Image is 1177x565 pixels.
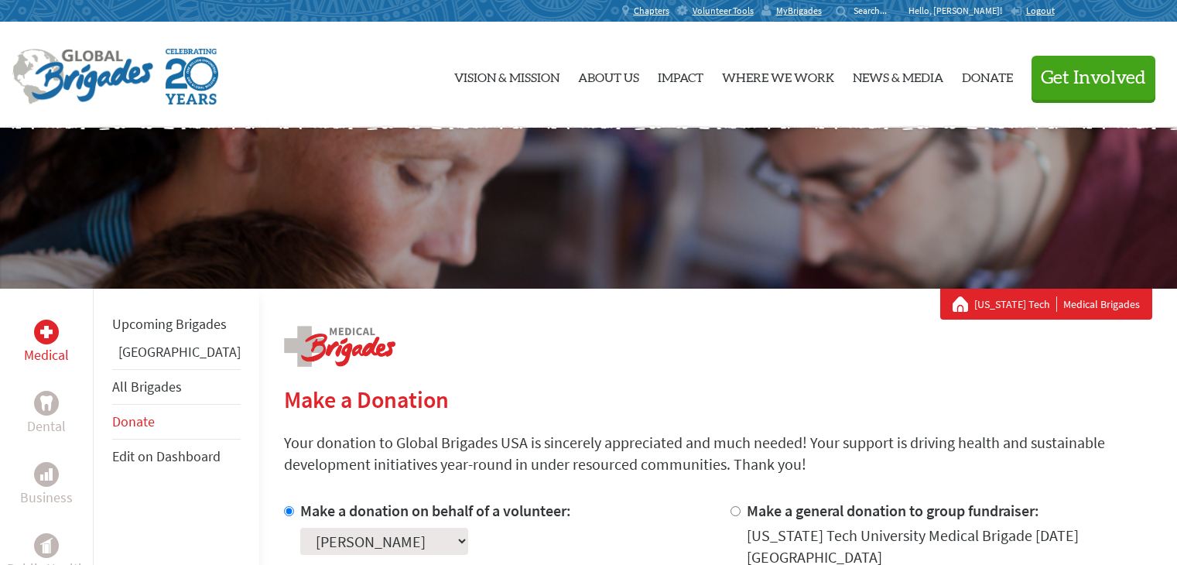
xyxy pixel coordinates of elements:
a: Impact [658,35,703,115]
div: Business [34,462,59,487]
p: Your donation to Global Brigades USA is sincerely appreciated and much needed! Your support is dr... [284,432,1152,475]
a: About Us [578,35,639,115]
a: BusinessBusiness [20,462,73,508]
p: Business [20,487,73,508]
a: Upcoming Brigades [112,315,227,333]
span: Get Involved [1041,69,1146,87]
img: Global Brigades Celebrating 20 Years [166,49,218,104]
img: Dental [40,395,53,410]
img: Global Brigades Logo [12,49,153,104]
h2: Make a Donation [284,385,1152,413]
label: Make a general donation to group fundraiser: [747,501,1039,520]
li: Ghana [112,341,241,369]
span: Chapters [634,5,669,17]
span: Logout [1026,5,1055,16]
input: Search... [854,5,898,16]
li: Donate [112,405,241,440]
li: Edit on Dashboard [112,440,241,474]
span: MyBrigades [776,5,822,17]
p: Medical [24,344,69,366]
img: logo-medical.png [284,326,395,367]
li: Upcoming Brigades [112,307,241,341]
div: Medical [34,320,59,344]
a: [GEOGRAPHIC_DATA] [118,343,241,361]
img: Public Health [40,538,53,553]
a: Where We Work [722,35,834,115]
a: MedicalMedical [24,320,69,366]
a: News & Media [853,35,943,115]
span: Volunteer Tools [693,5,754,17]
div: Medical Brigades [953,296,1140,312]
a: Edit on Dashboard [112,447,221,465]
div: Dental [34,391,59,416]
a: Donate [962,35,1013,115]
a: All Brigades [112,378,182,395]
a: Donate [112,413,155,430]
p: Hello, [PERSON_NAME]! [908,5,1010,17]
button: Get Involved [1032,56,1155,100]
p: Dental [27,416,66,437]
a: DentalDental [27,391,66,437]
a: [US_STATE] Tech [974,296,1057,312]
a: Vision & Mission [454,35,559,115]
div: Public Health [34,533,59,558]
label: Make a donation on behalf of a volunteer: [300,501,571,520]
a: Logout [1010,5,1055,17]
li: All Brigades [112,369,241,405]
img: Medical [40,326,53,338]
img: Business [40,468,53,481]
